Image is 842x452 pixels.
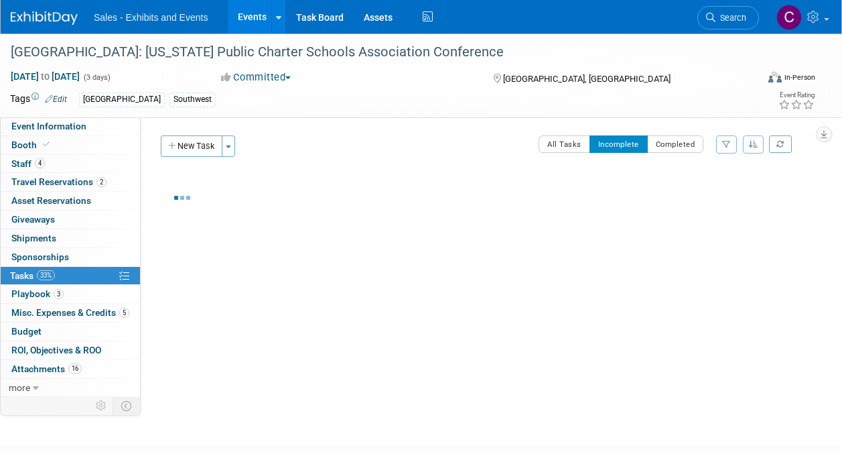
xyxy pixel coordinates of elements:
a: Booth [1,136,140,154]
div: [GEOGRAPHIC_DATA]: [US_STATE] Public Charter Schools Association Conference [6,40,746,64]
a: Staff4 [1,155,140,173]
div: Event Format [698,70,815,90]
span: 4 [35,158,45,168]
img: ExhibitDay [11,11,78,25]
span: 16 [68,363,82,374]
button: Committed [216,70,296,84]
button: Completed [647,135,704,153]
span: Sales - Exhibits and Events [94,12,208,23]
span: (3 days) [82,73,111,82]
span: 3 [54,289,64,299]
a: Event Information [1,117,140,135]
td: Personalize Event Tab Strip [90,397,113,414]
i: Booth reservation complete [43,141,50,148]
img: loading... [174,196,190,200]
div: Southwest [169,93,216,107]
span: Misc. Expenses & Credits [11,307,129,318]
a: Refresh [769,135,792,153]
span: [GEOGRAPHIC_DATA], [GEOGRAPHIC_DATA] [503,74,671,84]
a: Travel Reservations2 [1,173,140,191]
span: more [9,382,30,393]
div: In-Person [784,72,815,82]
span: Sponsorships [11,251,69,262]
span: Staff [11,158,45,169]
span: Booth [11,139,52,150]
span: [DATE] [DATE] [10,70,80,82]
a: Misc. Expenses & Credits5 [1,304,140,322]
span: Asset Reservations [11,195,91,206]
span: 2 [96,177,107,187]
span: Event Information [11,121,86,131]
span: to [39,71,52,82]
div: Event Rating [778,92,815,99]
a: Playbook3 [1,285,140,303]
span: ROI, Objectives & ROO [11,345,101,355]
button: All Tasks [539,135,590,153]
a: Budget [1,323,140,341]
span: Attachments [11,363,82,374]
a: Attachments16 [1,360,140,378]
a: Edit [45,95,67,104]
a: Asset Reservations [1,192,140,210]
td: Toggle Event Tabs [113,397,141,414]
a: Shipments [1,229,140,247]
img: Christine Lurz [776,5,802,30]
span: Budget [11,326,42,337]
span: Shipments [11,233,56,243]
a: Tasks33% [1,267,140,285]
a: more [1,379,140,397]
a: Giveaways [1,211,140,229]
span: 5 [119,308,129,318]
img: Format-Inperson.png [768,72,782,82]
span: Giveaways [11,214,55,225]
span: Search [715,13,746,23]
span: Travel Reservations [11,176,107,187]
span: Playbook [11,288,64,299]
span: Tasks [10,270,55,281]
div: [GEOGRAPHIC_DATA] [79,93,165,107]
a: Sponsorships [1,248,140,266]
a: ROI, Objectives & ROO [1,341,140,359]
a: Search [697,6,759,30]
button: Incomplete [589,135,648,153]
button: New Task [161,135,222,157]
span: 33% [37,270,55,280]
td: Tags [10,92,67,107]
